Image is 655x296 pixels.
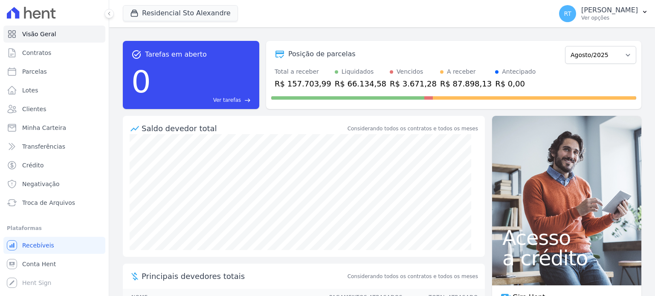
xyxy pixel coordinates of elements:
span: Negativação [22,180,60,188]
span: Contratos [22,49,51,57]
a: Clientes [3,101,105,118]
span: a crédito [502,248,631,268]
a: Troca de Arquivos [3,194,105,211]
div: Considerando todos os contratos e todos os meses [348,125,478,132]
div: A receber [447,67,476,76]
span: Principais devedores totais [142,270,346,282]
div: Plataformas [7,223,102,233]
span: Tarefas em aberto [145,49,207,60]
a: Conta Hent [3,256,105,273]
div: Posição de parcelas [288,49,356,59]
div: Antecipado [502,67,536,76]
span: task_alt [131,49,142,60]
div: R$ 0,00 [495,78,536,89]
a: Lotes [3,82,105,99]
div: R$ 87.898,13 [440,78,492,89]
a: Ver tarefas east [154,96,251,104]
p: [PERSON_NAME] [581,6,638,14]
span: Lotes [22,86,38,95]
div: Saldo devedor total [142,123,346,134]
a: Visão Geral [3,26,105,43]
a: Negativação [3,175,105,193]
a: Crédito [3,157,105,174]
a: Recebíveis [3,237,105,254]
a: Parcelas [3,63,105,80]
span: Clientes [22,105,46,113]
span: Recebíveis [22,241,54,250]
div: R$ 157.703,99 [275,78,331,89]
span: Crédito [22,161,44,170]
p: Ver opções [581,14,638,21]
div: Total a receber [275,67,331,76]
span: Transferências [22,142,65,151]
button: RT [PERSON_NAME] Ver opções [552,2,655,26]
span: Ver tarefas [213,96,241,104]
button: Residencial Sto Alexandre [123,5,238,21]
div: R$ 66.134,58 [335,78,386,89]
a: Transferências [3,138,105,155]
div: R$ 3.671,28 [390,78,437,89]
span: Minha Carteira [22,124,66,132]
div: Vencidos [397,67,423,76]
span: Troca de Arquivos [22,198,75,207]
a: Contratos [3,44,105,61]
div: Liquidados [342,67,374,76]
div: 0 [131,60,151,104]
span: Considerando todos os contratos e todos os meses [348,273,478,280]
span: east [244,97,251,103]
span: RT [564,11,571,17]
span: Visão Geral [22,30,56,38]
span: Parcelas [22,67,47,76]
span: Acesso [502,227,631,248]
a: Minha Carteira [3,119,105,136]
span: Conta Hent [22,260,56,268]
